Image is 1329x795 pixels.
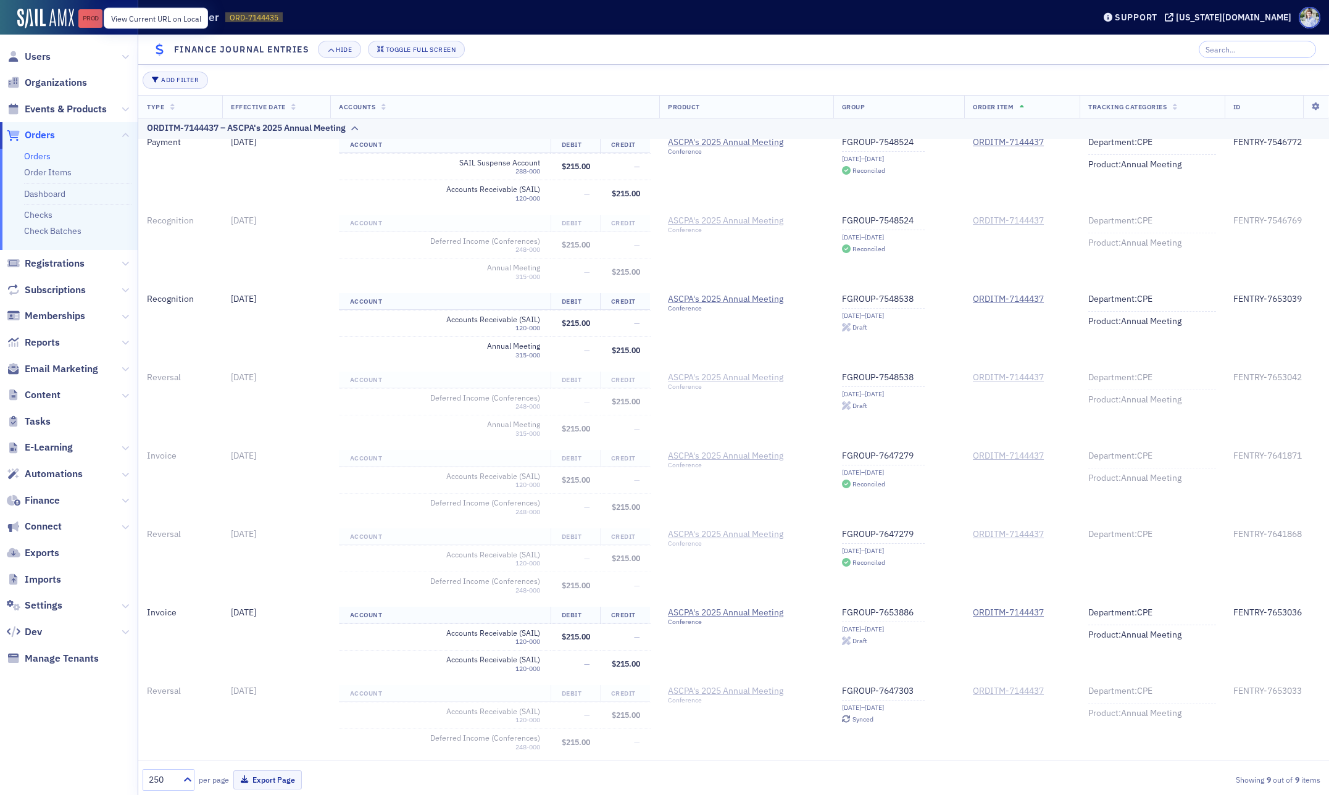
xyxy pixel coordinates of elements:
[7,573,61,586] a: Imports
[339,293,551,310] th: Account
[562,580,590,590] span: $215.00
[600,607,650,624] th: Credit
[147,215,194,226] span: Recognition
[668,102,700,111] span: Product
[25,76,87,89] span: Organizations
[428,733,540,743] span: Deferred Income (Conferences)
[584,659,590,668] span: —
[17,9,74,28] img: SailAMX
[7,102,107,116] a: Events & Products
[230,12,278,23] span: ORD-7144435
[25,573,61,586] span: Imports
[428,498,540,507] span: Deferred Income (Conferences)
[973,529,1044,540] a: ORDITM-7144437
[551,450,601,467] th: Debit
[551,215,601,232] th: Debit
[7,652,99,665] a: Manage Tenants
[842,529,925,540] a: FGROUP-7647279
[973,137,1044,148] a: ORDITM-7144437
[1299,7,1320,28] span: Profile
[25,336,60,349] span: Reports
[7,625,42,639] a: Dev
[428,586,540,594] div: 248-000
[428,638,540,646] div: 120-000
[25,415,51,428] span: Tasks
[25,520,62,533] span: Connect
[973,451,1044,462] div: ORDITM-7144437
[584,267,590,277] span: —
[368,41,465,58] button: Toggle Full Screen
[428,158,540,167] span: SAIL Suspense Account
[428,273,540,281] div: 315-000
[668,686,783,697] span: ASCPA's 2025 Annual Meeting
[842,155,925,163] div: [DATE]–[DATE]
[428,315,540,324] span: Accounts Receivable (SAIL)
[7,599,62,612] a: Settings
[428,430,540,438] div: 315-000
[147,450,177,461] span: Invoice
[147,372,181,383] span: Reversal
[562,475,590,485] span: $215.00
[386,46,456,53] div: Toggle Full Screen
[842,607,925,618] a: FGROUP-7653886
[668,304,783,312] div: Conference
[973,215,1044,227] div: ORDITM-7144437
[852,324,867,331] div: Draft
[1293,774,1301,785] strong: 9
[842,312,925,320] div: [DATE]–[DATE]
[973,686,1044,697] div: ORDITM-7144437
[428,341,540,351] span: Annual Meeting
[852,716,873,723] div: Synced
[852,638,867,644] div: Draft
[1199,41,1317,58] input: Search…
[634,475,640,485] span: —
[104,8,208,29] div: View Current URL on Local
[428,665,540,673] div: 120-000
[634,580,640,590] span: —
[842,215,925,227] a: FGROUP-7548524
[584,188,590,198] span: —
[668,215,783,227] span: ASCPA's 2025 Annual Meeting
[174,43,309,56] h4: Finance Journal Entries
[7,76,87,89] a: Organizations
[428,550,540,559] span: Accounts Receivable (SAIL)
[7,467,83,481] a: Automations
[428,246,540,254] div: 248-000
[668,529,783,540] a: ASCPA's 2025 Annual Meeting
[634,737,640,747] span: —
[668,539,783,547] div: Conference
[600,372,650,389] th: Credit
[600,685,650,702] th: Credit
[143,72,208,89] button: Add Filter
[973,294,1044,305] a: ORDITM-7144437
[24,188,65,199] a: Dashboard
[428,576,540,586] span: Deferred Income (Conferences)
[562,161,590,171] span: $215.00
[1088,630,1215,641] div: Product : Annual Meeting
[600,528,650,546] th: Credit
[7,441,73,454] a: E-Learning
[612,188,640,198] span: $215.00
[612,659,640,668] span: $215.00
[428,236,540,246] span: Deferred Income (Conferences)
[612,553,640,563] span: $215.00
[1088,102,1167,111] span: Tracking Categories
[339,215,551,232] th: Account
[25,283,86,297] span: Subscriptions
[551,293,601,310] th: Debit
[7,520,62,533] a: Connect
[562,631,590,641] span: $215.00
[339,450,551,467] th: Account
[428,194,540,202] div: 120-000
[600,450,650,467] th: Credit
[551,528,601,546] th: Debit
[1233,686,1320,697] div: FENTRY-7653033
[852,246,885,252] div: Reconciled
[7,362,98,376] a: Email Marketing
[852,402,867,409] div: Draft
[25,309,85,323] span: Memberships
[428,559,540,567] div: 120-000
[7,283,86,297] a: Subscriptions
[668,607,783,618] a: ASCPA's 2025 Annual Meeting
